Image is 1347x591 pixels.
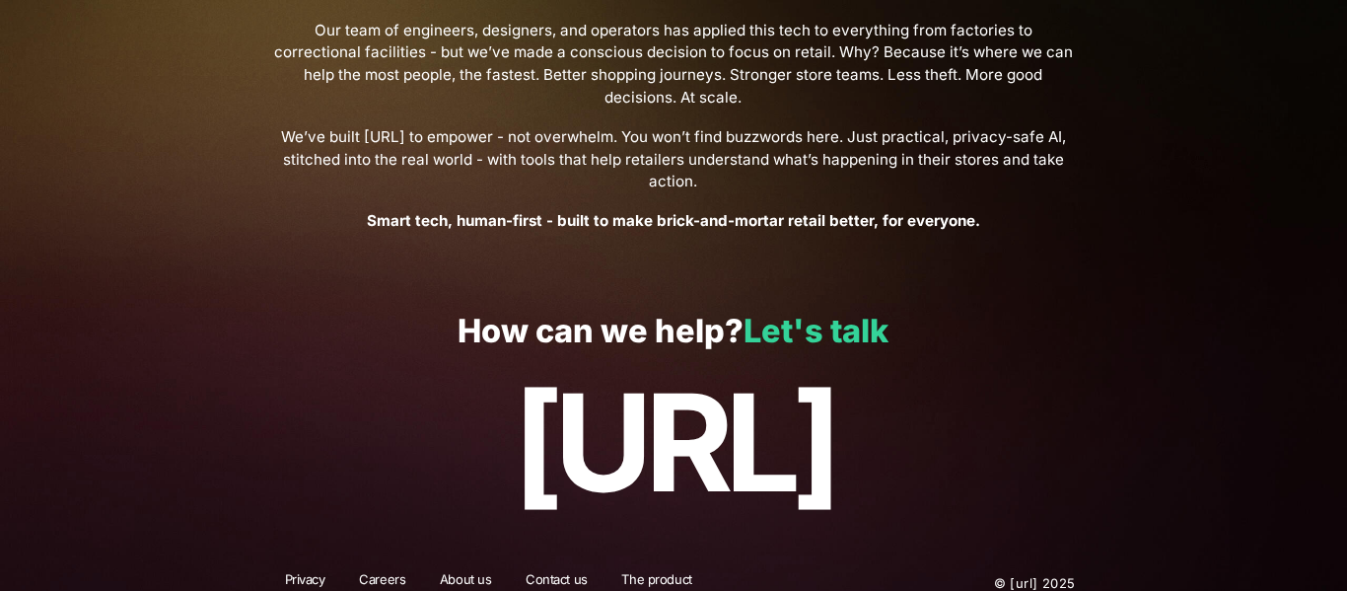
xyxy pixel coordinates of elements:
[272,126,1076,193] span: We’ve built [URL] to empower - not overwhelm. You won’t find buzzwords here. Just practical, priv...
[42,314,1304,350] p: How can we help?
[744,312,888,350] a: Let's talk
[272,20,1076,110] span: Our team of engineers, designers, and operators has applied this tech to everything from factorie...
[367,211,980,230] strong: Smart tech, human-first - built to make brick-and-mortar retail better, for everyone.
[42,367,1304,519] p: [URL]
